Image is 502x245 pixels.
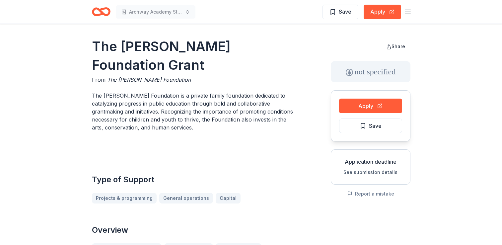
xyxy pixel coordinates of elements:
[369,122,382,130] span: Save
[339,7,351,16] span: Save
[92,4,110,20] a: Home
[323,5,358,19] button: Save
[107,76,191,83] span: The [PERSON_NAME] Foundation
[339,99,402,113] button: Apply
[92,225,299,235] h2: Overview
[129,8,182,16] span: Archway Academy Student Fund
[92,193,157,204] a: Projects & programming
[343,168,397,176] button: See submission details
[339,119,402,133] button: Save
[381,40,410,53] button: Share
[392,43,405,49] span: Share
[92,37,299,74] h1: The [PERSON_NAME] Foundation Grant
[92,92,299,131] p: The [PERSON_NAME] Foundation is a private family foundation dedicated to catalyzing progress in p...
[92,76,299,84] div: From
[336,158,405,166] div: Application deadline
[216,193,241,204] a: Capital
[116,5,195,19] button: Archway Academy Student Fund
[364,5,401,19] button: Apply
[347,190,394,198] button: Report a mistake
[159,193,213,204] a: General operations
[92,174,299,185] h2: Type of Support
[331,61,410,82] div: not specified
